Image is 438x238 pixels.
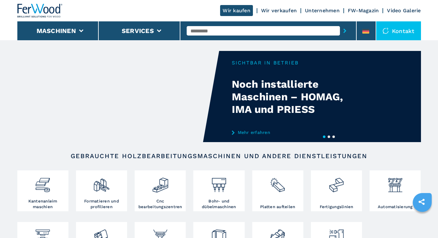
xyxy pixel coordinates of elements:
a: Mehr erfahren [232,130,355,135]
img: linee_di_produzione_2.png [328,172,345,193]
h3: Cnc bearbeitungszentren [136,198,184,210]
a: Wir verkaufen [261,8,297,14]
button: 3 [332,136,335,138]
iframe: Chat [411,210,433,233]
a: Fertigungslinien [311,170,362,211]
img: bordatrici_1.png [34,172,51,193]
a: Video Galerie [387,8,421,14]
h3: Kantenanleim maschien [19,198,67,210]
button: submit-button [340,24,350,38]
img: automazione.png [387,172,404,193]
img: sezionatrici_2.png [269,172,286,193]
h3: Fertigungslinien [320,204,353,210]
button: Maschinen [37,27,76,35]
h3: Platten aufteilen [260,204,295,210]
a: Formatieren und profilieren [76,170,127,211]
img: squadratrici_2.png [93,172,110,193]
h2: Gebrauchte Holzbearbeitungsmaschinen und andere Dienstleistungen [38,152,401,160]
img: Ferwood [17,4,63,18]
a: Platten aufteilen [252,170,303,211]
a: Kantenanleim maschien [17,170,68,211]
a: Wir kaufen [220,5,253,16]
div: Kontakt [376,21,421,40]
a: FW-Magazin [348,8,379,14]
img: foratrici_inseritrici_2.png [211,172,227,193]
button: 2 [328,136,330,138]
img: centro_di_lavoro_cnc_2.png [152,172,169,193]
a: Unternehmen [305,8,340,14]
a: Bohr- und dübelmaschinen [193,170,244,211]
a: sharethis [414,194,429,210]
button: Services [122,27,154,35]
h3: Bohr- und dübelmaschinen [195,198,243,210]
a: Automatisierung [370,170,421,211]
img: Kontakt [383,28,389,34]
button: 1 [323,136,325,138]
h3: Formatieren und profilieren [78,198,126,210]
h3: Automatisierung [378,204,413,210]
a: Cnc bearbeitungszentren [135,170,186,211]
video: Your browser does not support the video tag. [17,51,219,142]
